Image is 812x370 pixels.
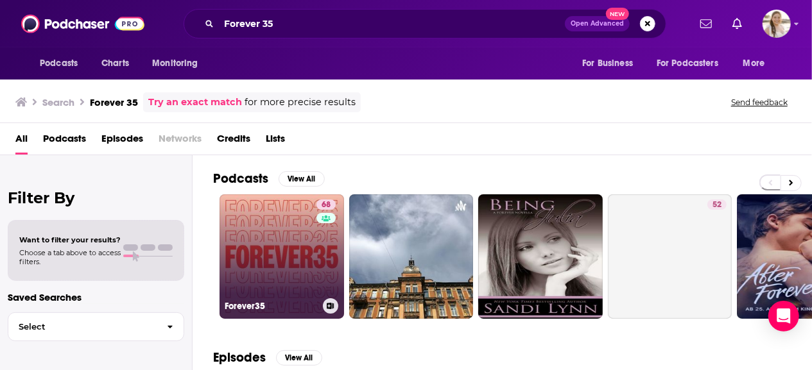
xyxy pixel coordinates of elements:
[184,9,666,38] div: Search podcasts, credits, & more...
[8,312,184,341] button: Select
[31,51,94,76] button: open menu
[220,194,344,319] a: 68Forever35
[695,13,717,35] a: Show notifications dropdown
[21,12,144,36] img: Podchaser - Follow, Share and Rate Podcasts
[606,8,629,20] span: New
[159,128,202,155] span: Networks
[245,95,356,110] span: for more precise results
[316,199,336,210] a: 68
[148,95,242,110] a: Try an exact match
[15,128,28,155] a: All
[734,51,781,76] button: open menu
[657,55,718,72] span: For Podcasters
[213,171,268,187] h2: Podcasts
[152,55,198,72] span: Monitoring
[93,51,137,76] a: Charts
[768,301,799,332] div: Open Intercom Messenger
[763,10,791,38] span: Logged in as acquavie
[743,55,765,72] span: More
[727,13,747,35] a: Show notifications dropdown
[219,13,565,34] input: Search podcasts, credits, & more...
[213,349,266,366] h2: Episodes
[713,199,721,212] span: 52
[143,51,214,76] button: open menu
[19,248,121,266] span: Choose a tab above to access filters.
[763,10,791,38] button: Show profile menu
[90,96,138,108] h3: Forever 35
[225,301,318,312] h3: Forever35
[608,194,732,319] a: 52
[707,199,727,210] a: 52
[276,350,322,366] button: View All
[101,128,143,155] a: Episodes
[266,128,285,155] a: Lists
[217,128,250,155] a: Credits
[40,55,78,72] span: Podcasts
[648,51,737,76] button: open menu
[571,21,624,27] span: Open Advanced
[213,171,325,187] a: PodcastsView All
[8,323,157,331] span: Select
[19,235,121,244] span: Want to filter your results?
[8,291,184,303] p: Saved Searches
[213,349,322,366] a: EpisodesView All
[101,55,129,72] span: Charts
[763,10,791,38] img: User Profile
[8,189,184,207] h2: Filter By
[727,97,791,108] button: Send feedback
[279,171,325,187] button: View All
[565,16,630,31] button: Open AdvancedNew
[573,51,649,76] button: open menu
[582,55,633,72] span: For Business
[42,96,74,108] h3: Search
[322,199,331,212] span: 68
[43,128,86,155] a: Podcasts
